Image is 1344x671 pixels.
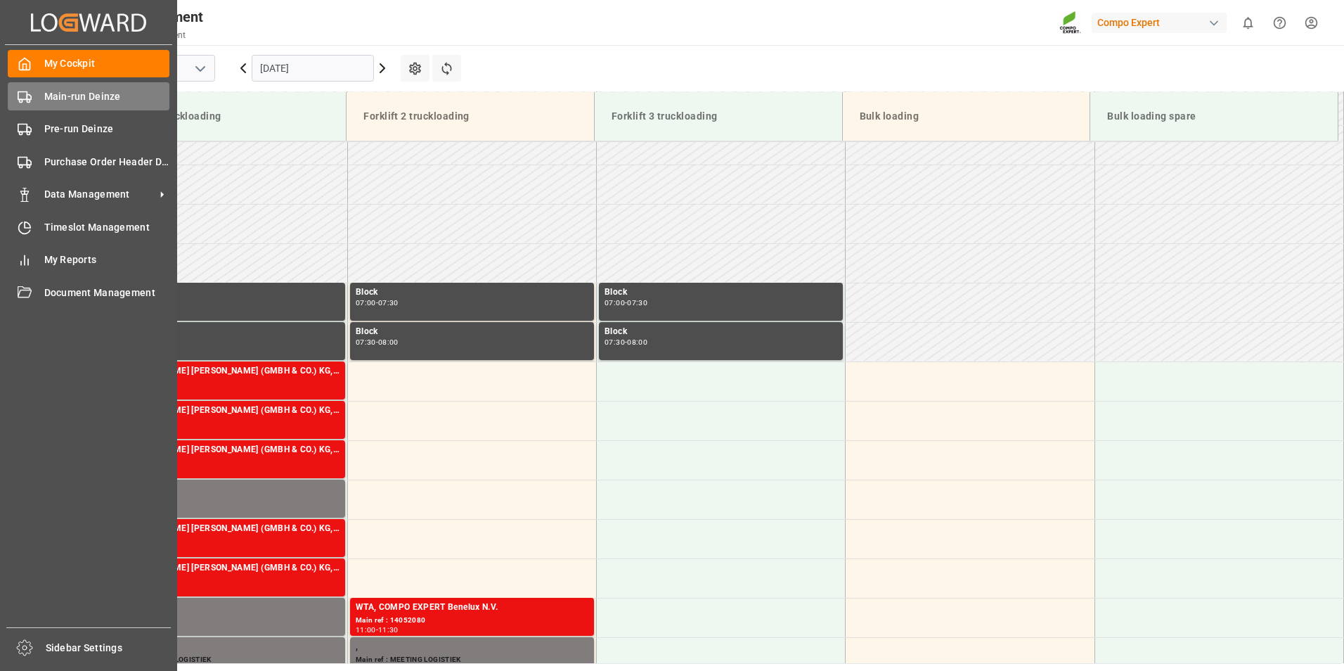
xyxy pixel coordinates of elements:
div: - [625,300,627,306]
div: FR. [PERSON_NAME] [PERSON_NAME] (GMBH & CO.) KG, COMPO EXPERT Benelux N.V. [106,522,340,536]
div: Main ref : MEETING LOGISTIEK [356,654,588,666]
div: Block [605,325,837,339]
div: 07:00 [605,300,625,306]
div: 08:00 [627,339,647,345]
div: Main ref : 14050764 [106,418,340,430]
div: Forklift 1 truckloading [110,103,335,129]
span: Sidebar Settings [46,641,172,656]
div: 07:30 [605,339,625,345]
span: My Cockpit [44,56,170,71]
div: Main ref : 14050766 [106,575,340,587]
div: Block [605,286,837,300]
div: FR. [PERSON_NAME] [PERSON_NAME] (GMBH & CO.) KG, COMPO EXPERT Benelux N.V. [106,561,340,575]
div: FR. [PERSON_NAME] [PERSON_NAME] (GMBH & CO.) KG, COMPO EXPERT Benelux N.V. [106,404,340,418]
div: Main ref : . [106,497,340,509]
button: Compo Expert [1092,9,1232,36]
div: Main ref : 14050763 [106,457,340,469]
button: show 0 new notifications [1232,7,1264,39]
div: Main ref : 14050765 [106,378,340,390]
div: Block [106,325,340,339]
a: Timeslot Management [8,213,169,241]
div: Block [106,286,340,300]
div: 07:00 [356,300,376,306]
div: 11:30 [378,627,399,633]
div: 08:00 [378,339,399,345]
a: Pre-run Deinze [8,115,169,143]
div: FR. [PERSON_NAME] [PERSON_NAME] (GMBH & CO.) KG, COMPO EXPERT Benelux N.V. [106,443,340,457]
div: Bulk loading spare [1101,103,1326,129]
div: Main ref : MEETING LOGISTIEK [106,654,340,666]
div: , [356,640,588,654]
div: FR. [PERSON_NAME] [PERSON_NAME] (GMBH & CO.) KG, COMPO EXPERT Benelux N.V. [106,364,340,378]
div: Forklift 3 truckloading [606,103,831,129]
div: , [106,483,340,497]
div: Main ref : 14052080 [356,615,588,627]
input: DD.MM.YYYY [252,55,374,82]
div: - [376,339,378,345]
div: , [106,640,340,654]
span: Main-run Deinze [44,89,170,104]
div: WTA, COMPO EXPERT Benelux N.V. [356,601,588,615]
div: Main ref : [106,615,340,627]
span: My Reports [44,253,170,267]
div: 07:30 [378,300,399,306]
button: open menu [189,58,210,79]
div: Main ref : 14050762 [106,536,340,548]
span: Data Management [44,187,155,202]
div: - [376,300,378,306]
a: My Cockpit [8,50,169,77]
span: Timeslot Management [44,220,170,235]
div: Bulk loading [854,103,1079,129]
a: Main-run Deinze [8,82,169,110]
div: Block [356,286,588,300]
span: Document Management [44,286,170,300]
img: Screenshot%202023-09-29%20at%2010.02.21.png_1712312052.png [1059,11,1082,35]
button: Help Center [1264,7,1295,39]
span: Purchase Order Header Deinze [44,155,170,170]
div: Block [356,325,588,339]
div: 07:30 [356,339,376,345]
div: Forklift 2 truckloading [358,103,583,129]
div: - [625,339,627,345]
a: Purchase Order Header Deinze [8,148,169,175]
span: Pre-run Deinze [44,122,170,136]
div: 07:30 [627,300,647,306]
div: , [106,601,340,615]
div: 11:00 [356,627,376,633]
div: - [376,627,378,633]
div: Compo Expert [1092,13,1227,33]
